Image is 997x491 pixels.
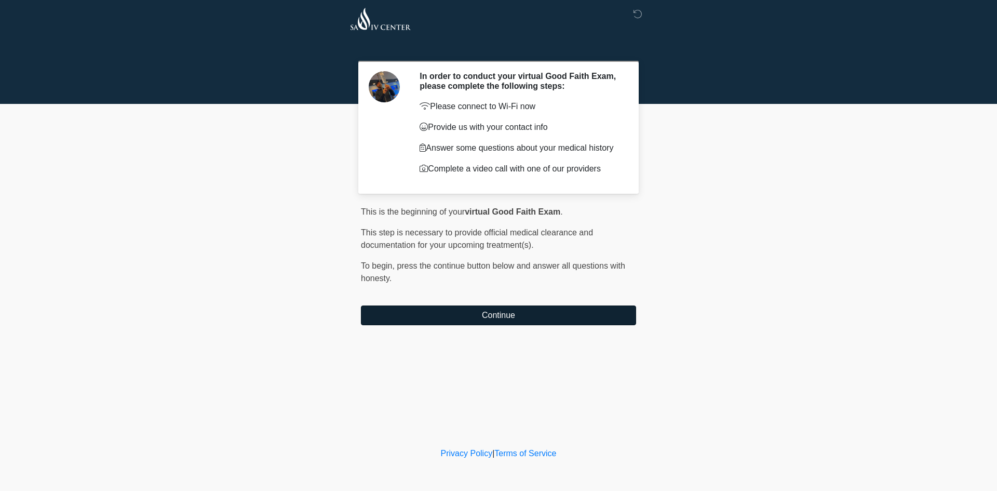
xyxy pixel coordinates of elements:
img: Agent Avatar [369,71,400,102]
span: To begin, [361,261,397,270]
img: SA IV Center Logo [351,8,411,30]
button: Continue [361,306,636,325]
a: | [492,449,494,458]
span: This step is necessary to provide official medical clearance and documentation for your upcoming ... [361,228,593,249]
p: Complete a video call with one of our providers [420,163,621,175]
strong: virtual Good Faith Exam [465,207,560,216]
a: Privacy Policy [441,449,493,458]
span: This is the beginning of your [361,207,465,216]
span: press the continue button below and answer all questions with honesty. [361,261,625,283]
p: Please connect to Wi-Fi now [420,100,621,113]
h1: ‎ ‎ ‎ ‎ [353,37,644,57]
h2: In order to conduct your virtual Good Faith Exam, please complete the following steps: [420,71,621,91]
a: Terms of Service [494,449,556,458]
span: . [560,207,562,216]
p: Answer some questions about your medical history [420,142,621,154]
p: Provide us with your contact info [420,121,621,134]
